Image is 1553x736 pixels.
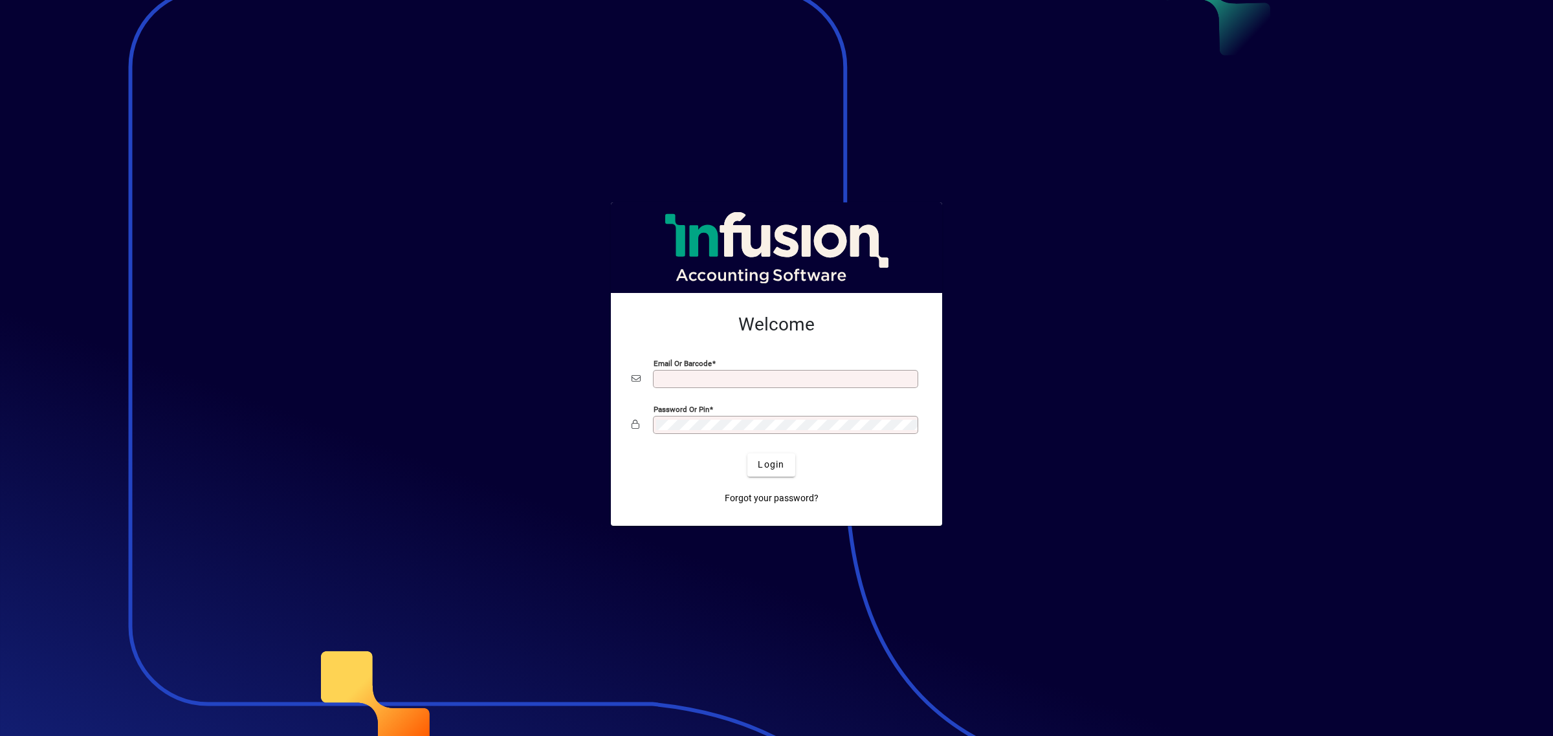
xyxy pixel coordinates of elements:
span: Login [758,458,784,471]
h2: Welcome [632,314,921,336]
mat-label: Email or Barcode [654,358,712,367]
mat-label: Password or Pin [654,404,709,413]
a: Forgot your password? [720,487,824,510]
span: Forgot your password? [725,492,819,505]
button: Login [747,453,795,477]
